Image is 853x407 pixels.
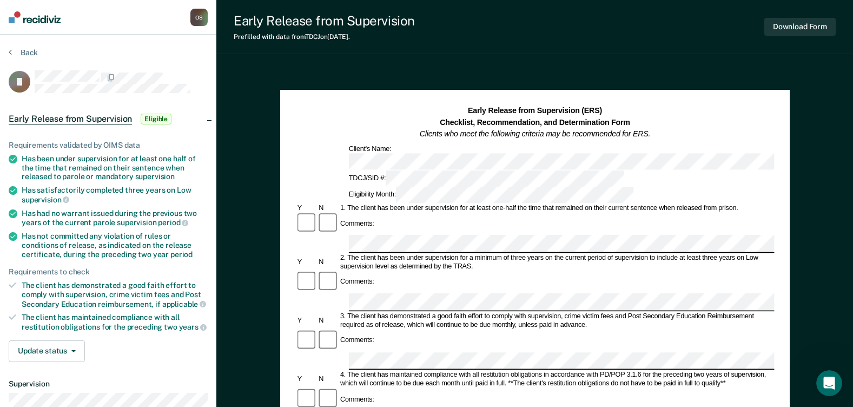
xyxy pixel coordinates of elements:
div: The client has maintained compliance with all restitution obligations for the preceding two [22,313,208,331]
span: period [158,218,188,227]
img: Recidiviz [9,11,61,23]
div: Requirements to check [9,267,208,277]
div: 4. The client has maintained compliance with all restitution obligations in accordance with PD/PO... [339,371,775,388]
div: Requirements validated by OIMS data [9,141,208,150]
div: Y [295,203,317,212]
div: N [317,258,339,267]
div: N [317,203,339,212]
div: TDCJ/SID #: [347,170,625,186]
div: Has had no warrant issued during the previous two years of the current parole supervision [22,209,208,227]
div: Y [295,258,317,267]
div: N [317,375,339,384]
div: Comments: [339,395,376,404]
div: Has satisfactorily completed three years on Low [22,186,208,204]
div: Prefilled with data from TDCJ on [DATE] . [234,33,415,41]
div: O S [190,9,208,26]
button: OS [190,9,208,26]
dt: Supervision [9,379,208,389]
span: Early Release from Supervision [9,114,132,124]
em: Clients who meet the following criteria may be recommended for ERS. [419,129,650,138]
div: Eligibility Month: [347,187,636,203]
div: Has not committed any violation of rules or conditions of release, as indicated on the release ce... [22,232,208,259]
button: Download Form [764,18,836,36]
span: supervision [22,195,69,204]
strong: Checklist, Recommendation, and Determination Form [440,118,630,127]
span: Eligible [141,114,171,124]
div: 2. The client has been under supervision for a minimum of three years on the current period of su... [339,254,775,271]
span: period [170,250,193,259]
span: years [179,323,207,331]
div: Has been under supervision for at least one half of the time that remained on their sentence when... [22,154,208,181]
strong: Early Release from Supervision (ERS) [468,106,602,115]
button: Update status [9,340,85,362]
div: Comments: [339,337,376,345]
div: Early Release from Supervision [234,13,415,29]
iframe: Intercom live chat [816,370,842,396]
div: N [317,317,339,325]
div: Comments: [339,219,376,228]
div: Y [295,317,317,325]
div: 1. The client has been under supervision for at least one-half the time that remained on their cu... [339,203,775,212]
div: Y [295,375,317,384]
button: Back [9,48,38,57]
span: applicable [162,300,206,308]
div: 3. The client has demonstrated a good faith effort to comply with supervision, crime victim fees ... [339,312,775,330]
div: The client has demonstrated a good faith effort to comply with supervision, crime victim fees and... [22,281,208,308]
span: supervision [135,172,175,181]
div: Comments: [339,278,376,287]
